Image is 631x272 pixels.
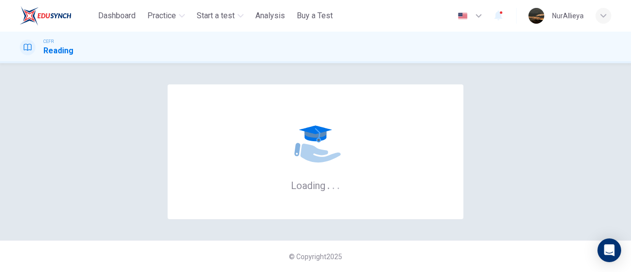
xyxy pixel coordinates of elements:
[43,45,73,57] h1: Reading
[337,176,340,193] h6: .
[289,253,342,261] span: © Copyright 2025
[597,238,621,262] div: Open Intercom Messenger
[456,12,469,20] img: en
[293,7,337,25] button: Buy a Test
[291,179,340,192] h6: Loading
[94,7,140,25] button: Dashboard
[528,8,544,24] img: Profile picture
[20,6,71,26] img: ELTC logo
[43,38,54,45] span: CEFR
[327,176,330,193] h6: .
[297,10,333,22] span: Buy a Test
[332,176,335,193] h6: .
[20,6,94,26] a: ELTC logo
[143,7,189,25] button: Practice
[98,10,136,22] span: Dashboard
[197,10,235,22] span: Start a test
[552,10,584,22] div: NurAllieya
[251,7,289,25] button: Analysis
[193,7,247,25] button: Start a test
[147,10,176,22] span: Practice
[255,10,285,22] span: Analysis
